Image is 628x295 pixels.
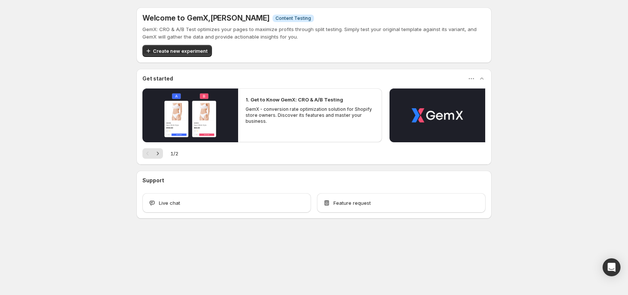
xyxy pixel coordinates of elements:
span: , [PERSON_NAME] [208,13,270,22]
h5: Welcome to GemX [142,13,270,22]
span: Feature request [333,199,371,207]
button: Play video [390,88,485,142]
h3: Support [142,177,164,184]
nav: Pagination [142,148,163,159]
button: Next [153,148,163,159]
h3: Get started [142,75,173,82]
p: GemX - conversion rate optimization solution for Shopify store owners. Discover its features and ... [246,106,374,124]
p: GemX: CRO & A/B Test optimizes your pages to maximize profits through split testing. Simply test ... [142,25,486,40]
span: Content Testing [275,15,311,21]
span: 1 / 2 [170,150,178,157]
button: Play video [142,88,238,142]
h2: 1. Get to Know GemX: CRO & A/B Testing [246,96,343,103]
span: Create new experiment [153,47,207,55]
button: Create new experiment [142,45,212,57]
span: Live chat [159,199,180,207]
div: Open Intercom Messenger [603,258,621,276]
